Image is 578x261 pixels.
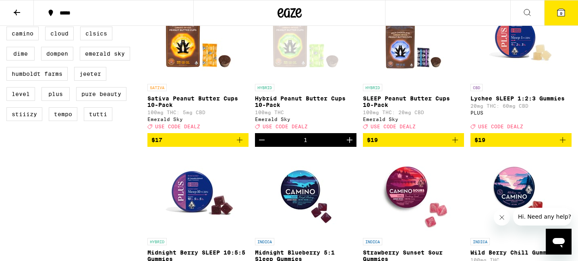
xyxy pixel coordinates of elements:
[265,153,346,234] img: Camino - Midnight Blueberry 5:1 Sleep Gummies
[255,95,356,108] p: Hybrid Peanut Butter Cups 10-Pack
[255,110,356,115] p: 100mg THC
[147,117,249,122] div: Emerald Sky
[474,137,485,143] span: $19
[41,87,70,101] label: PLUS
[255,117,356,122] div: Emerald Sky
[49,107,77,121] label: Tempo
[494,209,510,226] iframe: Close message
[513,208,572,226] iframe: Message from company
[544,0,578,25] button: 9
[470,133,572,147] button: Add to bag
[367,137,378,143] span: $19
[470,95,572,102] p: Lychee SLEEP 1:2:3 Gummies
[84,107,112,121] label: Tutti
[147,84,167,91] p: SATIVA
[363,84,382,91] p: HYBRID
[373,153,454,234] img: Camino - Strawberry Sunset Sour Gummies
[363,238,382,245] p: INDICA
[470,249,572,256] p: Wild Berry Chill Gummies
[80,47,130,61] label: Emerald Sky
[255,133,269,147] button: Decrement
[147,133,249,147] button: Add to bag
[263,124,308,129] span: USE CODE DEALZ
[304,137,307,143] div: 1
[470,103,572,109] p: 20mg THC: 60mg CBD
[255,84,274,91] p: HYBRID
[6,87,35,101] label: LEVEL
[470,238,490,245] p: INDICA
[147,95,249,108] p: Sativa Peanut Butter Cups 10-Pack
[74,67,106,81] label: Jeeter
[45,27,74,40] label: Cloud
[76,87,126,101] label: Pure Beauty
[470,110,572,115] div: PLUS
[363,110,464,115] p: 100mg THC: 20mg CBD
[560,11,562,16] span: 9
[343,133,356,147] button: Increment
[6,107,42,121] label: STIIIZY
[363,95,464,108] p: SLEEP Peanut Butter Cups 10-Pack
[80,27,112,40] label: CLSICS
[147,110,249,115] p: 100mg THC: 5mg CBD
[470,84,483,91] p: CBD
[151,137,162,143] span: $17
[6,67,68,81] label: Humboldt Farms
[255,238,274,245] p: INDICA
[147,238,167,245] p: HYBRID
[481,153,561,234] img: Camino - Wild Berry Chill Gummies
[371,124,416,129] span: USE CODE DEALZ
[155,124,200,129] span: USE CODE DEALZ
[546,229,572,255] iframe: Button to launch messaging window
[6,47,35,61] label: DIME
[478,124,523,129] span: USE CODE DEALZ
[363,117,464,122] div: Emerald Sky
[363,133,464,147] button: Add to bag
[158,153,238,234] img: PLUS - Midnight Berry SLEEP 10:5:5 Gummies
[41,47,73,61] label: Dompen
[6,27,39,40] label: Camino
